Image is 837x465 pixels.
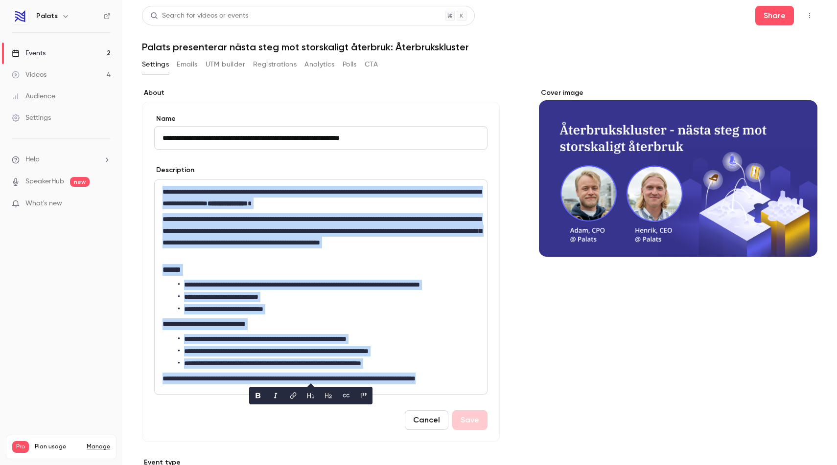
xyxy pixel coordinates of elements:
[154,179,488,395] section: description
[25,199,62,209] span: What's new
[70,177,90,187] span: new
[285,388,301,403] button: link
[154,114,488,124] label: Name
[304,57,335,72] button: Analytics
[12,8,28,24] img: Palats
[155,180,487,394] div: editor
[539,88,817,98] label: Cover image
[12,155,111,165] li: help-dropdown-opener
[250,388,266,403] button: bold
[99,199,111,208] iframe: Noticeable Trigger
[150,11,248,21] div: Search for videos or events
[36,11,58,21] h6: Palats
[539,88,817,257] section: Cover image
[142,57,169,72] button: Settings
[12,48,46,58] div: Events
[25,155,40,165] span: Help
[142,41,817,53] h1: Palats presenterar nästa steg mot storskaligt återbruk: Återbrukskluster
[87,443,110,451] a: Manage
[343,57,357,72] button: Polls
[25,177,64,187] a: SpeakerHub
[268,388,283,403] button: italic
[177,57,197,72] button: Emails
[356,388,372,403] button: blockquote
[12,91,55,101] div: Audience
[405,410,448,430] button: Cancel
[253,57,297,72] button: Registrations
[755,6,794,25] button: Share
[12,70,46,80] div: Videos
[154,165,194,175] label: Description
[365,57,378,72] button: CTA
[12,113,51,123] div: Settings
[142,88,500,98] label: About
[12,441,29,453] span: Pro
[206,57,245,72] button: UTM builder
[35,443,81,451] span: Plan usage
